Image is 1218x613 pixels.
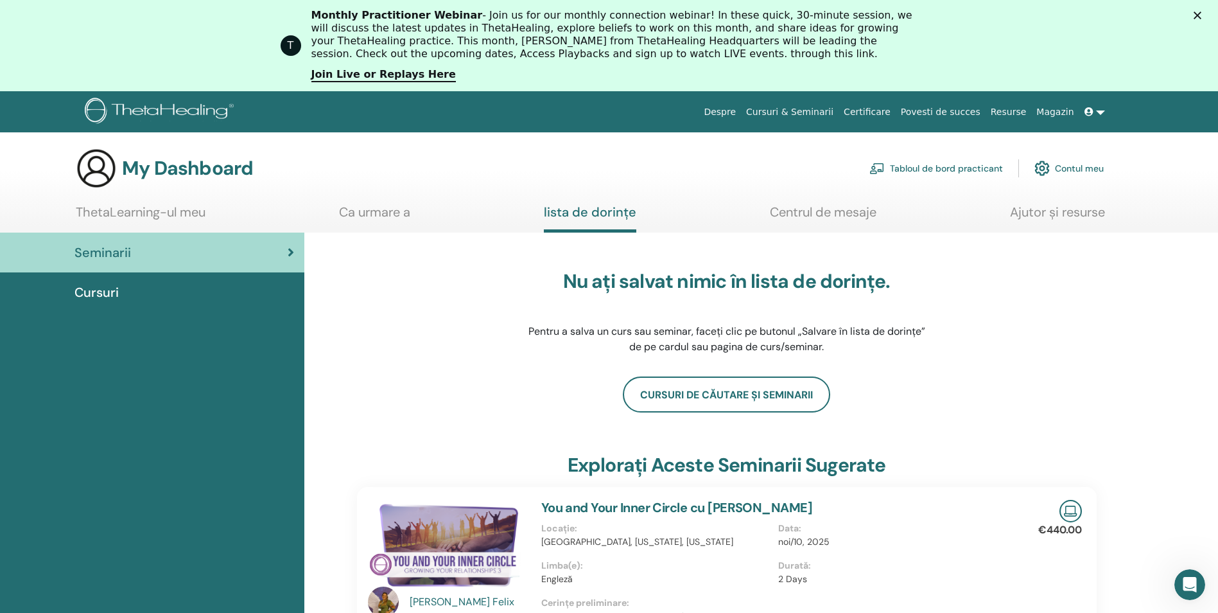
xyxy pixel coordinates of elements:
p: Limba(e) : [541,559,770,573]
iframe: Intercom live chat [1174,569,1205,600]
a: lista de dorințe [544,204,636,233]
a: You and Your Inner Circle cu [PERSON_NAME] [541,499,813,516]
a: Magazin [1031,100,1079,124]
a: Join Live or Replays Here [311,68,456,82]
a: Cursuri de căutare și seminarii [623,377,830,413]
p: noi/10, 2025 [778,535,1007,549]
span: Cursuri [74,283,119,302]
a: Ajutor și resurse [1010,204,1105,229]
p: Data : [778,522,1007,535]
a: Tabloul de bord practicant [869,154,1003,182]
h3: Explorați aceste seminarii sugerate [568,454,886,477]
a: Centrul de mesaje [770,204,876,229]
a: Contul meu [1034,154,1104,182]
img: You and Your Inner Circle [368,500,526,591]
p: Cerințe preliminare : [541,596,1015,610]
img: Live Online Seminar [1059,500,1082,522]
img: cog.svg [1034,157,1050,179]
p: 2 Days [778,573,1007,586]
h3: My Dashboard [122,157,253,180]
img: generic-user-icon.jpg [76,148,117,189]
a: Cursuri & Seminarii [741,100,839,124]
p: €440.00 [1038,522,1082,538]
b: Monthly Practitioner Webinar [311,9,483,21]
span: Seminarii [74,243,131,262]
a: Povesti de succes [896,100,986,124]
a: Despre [699,100,741,124]
p: Pentru a salva un curs sau seminar, faceți clic pe butonul „Salvare în lista de dorințe” de pe ca... [525,324,929,355]
a: ThetaLearning-ul meu [76,204,205,229]
p: Engleză [541,573,770,586]
div: - Join us for our monthly connection webinar! In these quick, 30-minute session, we will discuss ... [311,9,918,60]
h3: Nu ați salvat nimic în lista de dorințe. [525,270,929,293]
img: chalkboard-teacher.svg [869,163,885,174]
p: Locație : [541,522,770,535]
div: Close [1194,12,1206,19]
a: [PERSON_NAME] Felix [410,594,528,610]
a: Ca urmare a [339,204,410,229]
a: Certificare [839,100,896,124]
div: Profile image for ThetaHealing [281,35,301,56]
img: logo.png [85,98,238,127]
p: Durată : [778,559,1007,573]
a: Resurse [986,100,1032,124]
p: [GEOGRAPHIC_DATA], [US_STATE], [US_STATE] [541,535,770,549]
